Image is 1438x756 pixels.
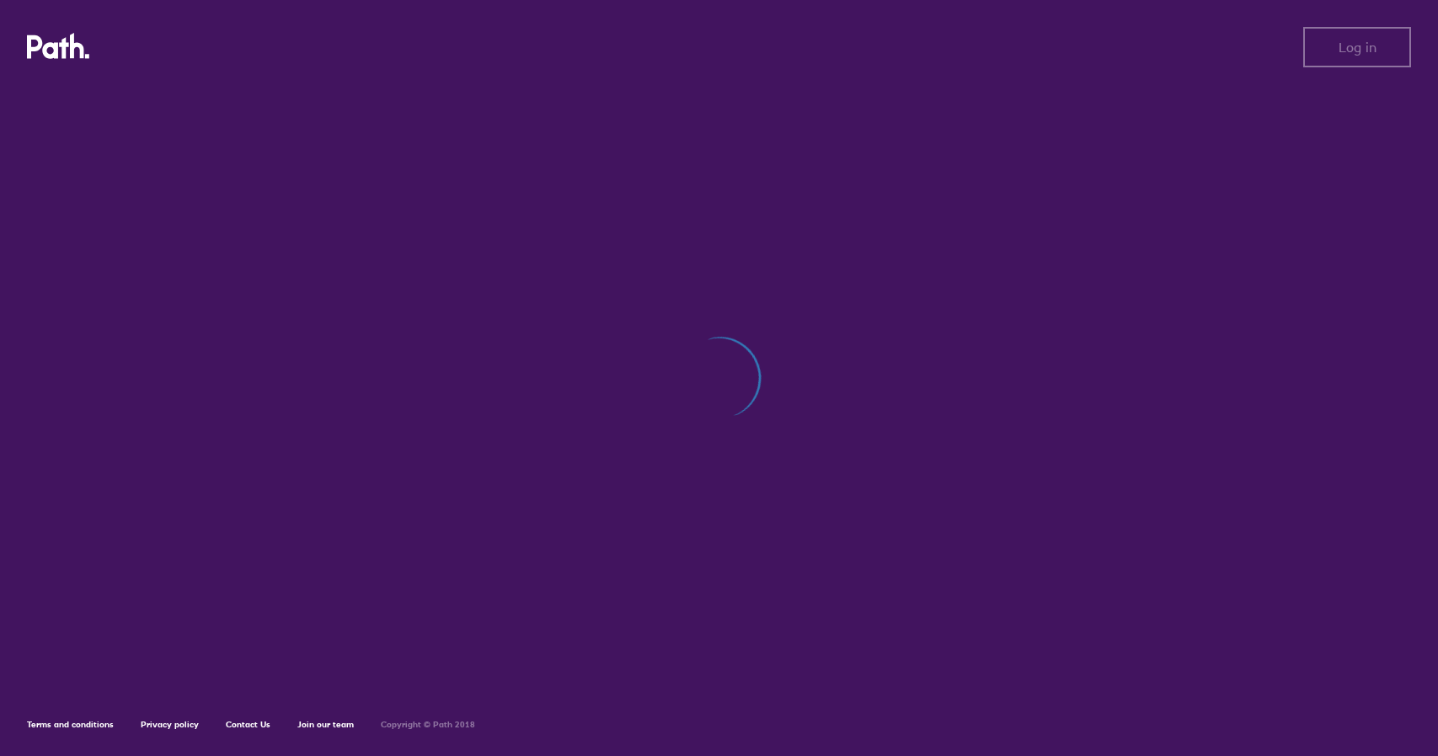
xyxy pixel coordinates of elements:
[1339,40,1377,55] span: Log in
[226,719,270,730] a: Contact Us
[297,719,354,730] a: Join our team
[1303,27,1411,67] button: Log in
[141,719,199,730] a: Privacy policy
[27,719,114,730] a: Terms and conditions
[381,720,475,730] h6: Copyright © Path 2018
